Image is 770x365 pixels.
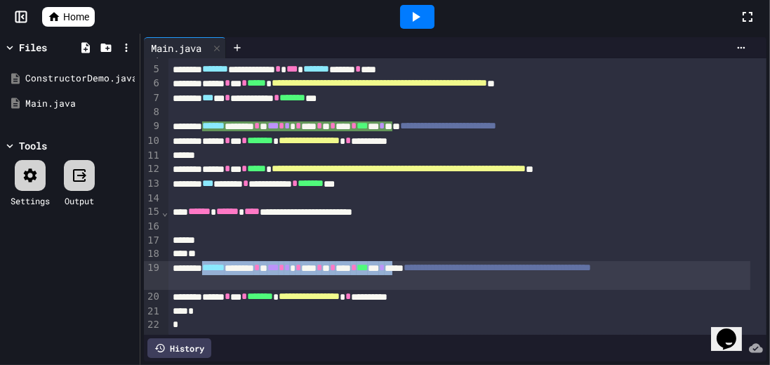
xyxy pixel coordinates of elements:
[161,206,168,218] span: Fold line
[144,205,161,220] div: 15
[144,41,208,55] div: Main.java
[144,62,161,77] div: 5
[144,192,161,206] div: 14
[25,72,135,86] div: ConstructorDemo.java
[19,40,47,55] div: Files
[144,37,226,58] div: Main.java
[144,290,161,305] div: 20
[144,305,161,319] div: 21
[144,149,161,163] div: 11
[144,234,161,248] div: 17
[144,105,161,119] div: 8
[711,309,756,351] iframe: chat widget
[144,177,161,192] div: 13
[144,318,161,332] div: 22
[144,119,161,134] div: 9
[11,194,50,207] div: Settings
[144,247,161,261] div: 18
[144,91,161,106] div: 7
[144,162,161,177] div: 12
[147,338,211,358] div: History
[25,97,135,111] div: Main.java
[144,134,161,149] div: 10
[63,10,89,24] span: Home
[65,194,94,207] div: Output
[144,261,161,290] div: 19
[19,138,47,153] div: Tools
[144,220,161,234] div: 16
[144,77,161,91] div: 6
[42,7,95,27] a: Home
